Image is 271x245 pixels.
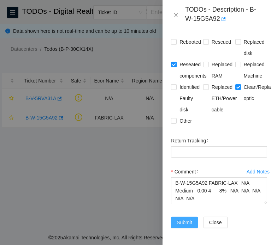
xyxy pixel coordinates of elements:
[173,12,179,18] span: close
[177,36,204,48] span: Rebooted
[209,36,234,48] span: Rescued
[171,135,211,146] label: Return Tracking
[171,146,267,158] input: Return Tracking
[177,59,209,81] span: Reseated components
[241,36,267,59] span: Replaced disk
[171,12,181,19] button: Close
[177,81,203,115] span: Identified Faulty disk
[241,59,267,81] span: Replaced Machine
[171,217,198,228] button: Submit
[209,81,240,115] span: Replaced ETH/Power cable
[177,219,192,226] span: Submit
[246,166,270,177] button: Add Notes
[209,59,235,81] span: Replaced RAM
[204,217,228,228] button: Close
[171,177,267,204] textarea: Comment
[185,6,263,25] div: TODOs - Description - B-W-15G5A92
[247,169,270,174] div: Add Notes
[177,115,195,127] span: Other
[171,166,201,177] label: Comment
[209,219,222,226] span: Close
